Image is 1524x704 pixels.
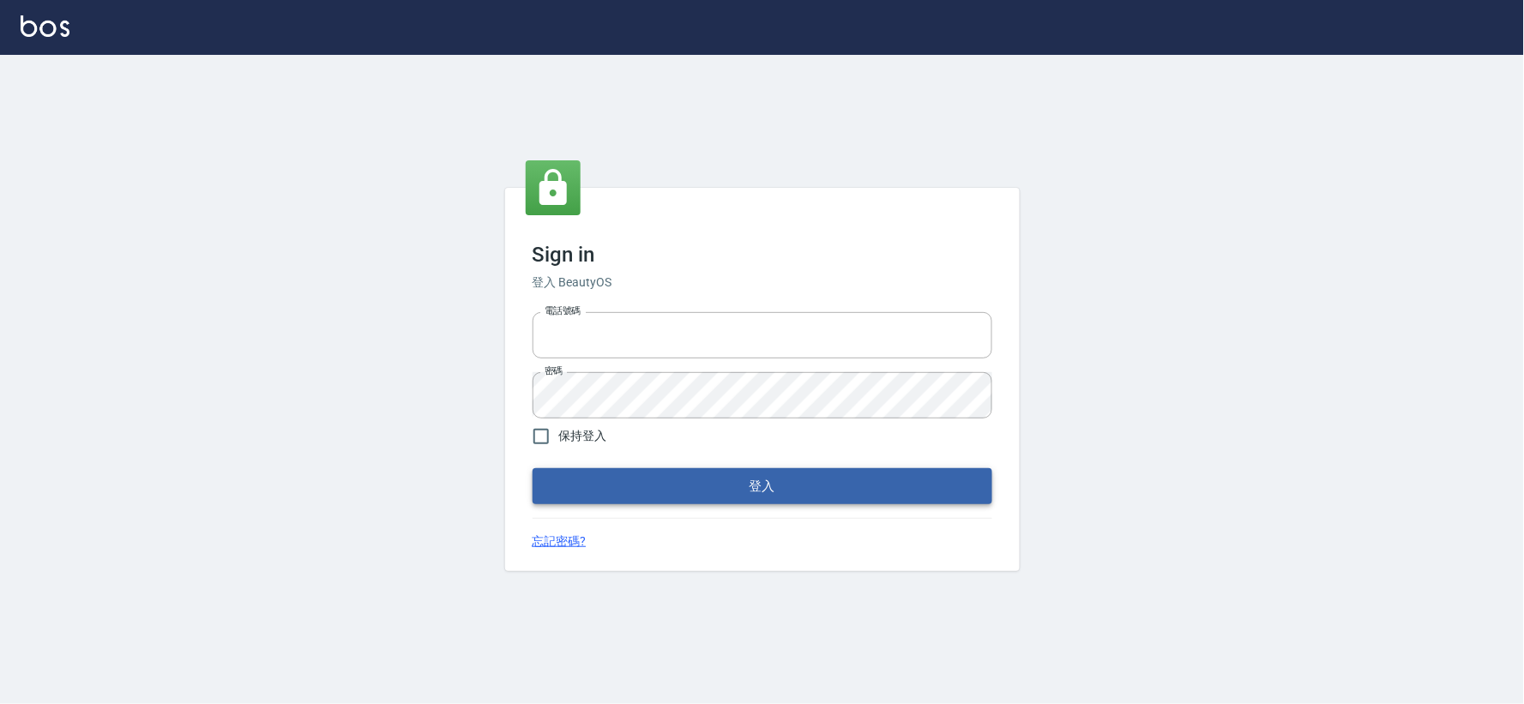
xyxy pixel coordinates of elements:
label: 密碼 [545,364,563,377]
label: 電話號碼 [545,304,581,317]
h3: Sign in [533,243,992,267]
img: Logo [21,15,69,37]
span: 保持登入 [559,427,607,445]
h6: 登入 BeautyOS [533,274,992,292]
button: 登入 [533,468,992,504]
a: 忘記密碼? [533,533,587,551]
